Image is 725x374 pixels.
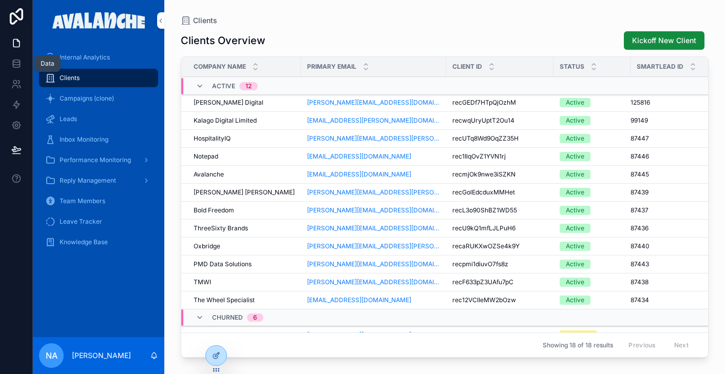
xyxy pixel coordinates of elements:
span: 87434 [631,296,649,304]
a: [PERSON_NAME][EMAIL_ADDRESS][DOMAIN_NAME] [307,260,440,268]
a: [PERSON_NAME] Digital [194,99,295,107]
span: [PERSON_NAME] Digital [194,99,263,107]
span: rec12VCIIeMW2bOzw [452,296,516,304]
a: HospitalityIQ [194,134,295,143]
a: Team Members [39,192,158,210]
span: Avalanche [194,170,224,179]
a: Active [560,296,624,305]
span: Kalago Digital Limited [194,116,257,125]
a: [EMAIL_ADDRESS][DOMAIN_NAME] [307,331,411,339]
span: 87436 [631,224,648,232]
a: Clients [181,15,217,26]
a: Active [560,152,624,161]
a: Churned [560,330,624,340]
a: 87445 [631,170,723,179]
a: [PERSON_NAME][EMAIL_ADDRESS][PERSON_NAME][DOMAIN_NAME] [307,134,440,143]
a: Active [560,170,624,179]
span: Clients [193,15,217,26]
a: Performance Monitoring [39,151,158,169]
span: Bold Freedom [194,206,234,214]
a: [PERSON_NAME][EMAIL_ADDRESS][PERSON_NAME][DOMAIN_NAME] [307,242,440,250]
a: 125816 [631,99,723,107]
a: [PERSON_NAME][EMAIL_ADDRESS][DOMAIN_NAME] [307,224,440,232]
a: Leave Tracker [39,212,158,231]
a: [PERSON_NAME][EMAIL_ADDRESS][DOMAIN_NAME] [307,206,440,214]
span: Reply Management [60,176,116,185]
div: Active [566,116,584,125]
div: Active [566,260,584,269]
button: Kickoff New Client [624,31,704,50]
a: ThreeSixty Brands [194,224,295,232]
span: Leave Tracker [60,218,102,226]
a: [EMAIL_ADDRESS][DOMAIN_NAME] [307,152,411,161]
span: recaRUKXwOZSe4k9Y [452,242,520,250]
span: PMD Data Solutions [194,260,252,268]
a: recL3o90ShBZ1WD55 [452,206,547,214]
span: rec1IlqOvZ1YVN1rj [452,152,506,161]
span: Client ID [452,63,482,71]
a: Active [560,224,624,233]
a: recF633pZ3UAfu7pC [452,278,547,286]
div: Active [566,224,584,233]
span: [PERSON_NAME] [PERSON_NAME] [194,188,295,196]
span: recBiN28uTzRqmZjY [452,331,513,339]
span: TMWI [194,278,211,286]
span: Churned [212,313,243,322]
span: Primary Email [307,63,356,71]
a: Active [560,260,624,269]
span: NA [46,349,58,362]
span: Smartlead ID [637,63,683,71]
a: 87436 [631,224,723,232]
span: Performance Monitoring [60,156,131,164]
a: [PERSON_NAME][EMAIL_ADDRESS][PERSON_NAME][PERSON_NAME][DOMAIN_NAME] [307,188,440,196]
a: 87438 [631,278,723,286]
span: recL3o90ShBZ1WD55 [452,206,517,214]
a: Reply Management [39,171,158,190]
span: Campaigns (clone) [60,94,114,103]
span: Showing 18 of 18 results [543,341,613,349]
a: TMWI [194,278,295,286]
a: recGEDf7HTpQjOzhM [452,99,547,107]
span: Leads [60,115,77,123]
a: recmjOk9nwe3iSZKN [452,170,547,179]
a: recaRUKXwOZSe4k9Y [452,242,547,250]
h1: Clients Overview [181,33,265,48]
a: recBiN28uTzRqmZjY [452,331,547,339]
a: Campaigns (clone) [39,89,158,108]
a: Notepad [194,152,295,161]
a: Active [560,98,624,107]
span: 125816 [631,99,650,107]
span: Company Name [194,63,246,71]
div: 6 [253,313,257,322]
a: recUTq8Wd9OqZZ35H [452,134,547,143]
span: Clients [60,74,80,82]
a: 87434 [631,296,723,304]
a: The Wheel Specialist [194,296,295,304]
a: 87439 [631,188,723,196]
span: Knowledge Base [60,238,108,246]
a: Clients [39,69,158,87]
span: HospitalityIQ [194,134,231,143]
span: 87446 [631,152,649,161]
a: Avalanche [194,170,295,179]
span: 87443 [631,260,649,268]
div: Active [566,152,584,161]
p: [PERSON_NAME] [72,350,131,361]
span: Kickoff New Client [632,35,696,46]
a: Kalago Digital Limited [194,116,295,125]
img: App logo [52,12,145,29]
a: [EMAIL_ADDRESS][DOMAIN_NAME] [307,170,440,179]
span: ThreeSixty Brands [194,224,248,232]
span: 87440 [631,242,650,250]
a: Leads [39,110,158,128]
a: 99149 [631,116,723,125]
span: Internal Analytics [60,53,110,62]
span: Active [212,82,235,90]
span: recUTq8Wd9OqZZ35H [452,134,519,143]
a: [PERSON_NAME][EMAIL_ADDRESS][DOMAIN_NAME] [307,278,440,286]
span: recGEDf7HTpQjOzhM [452,99,516,107]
